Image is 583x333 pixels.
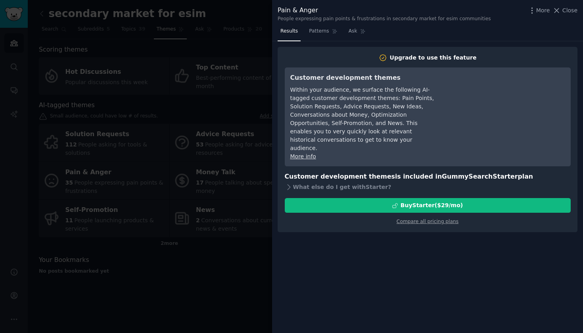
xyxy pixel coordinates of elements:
div: Within your audience, we surface the following AI-tagged customer development themes: Pain Points... [290,86,435,152]
button: BuyStarter($29/mo) [285,198,571,213]
h3: Customer development themes is included in plan [285,172,571,182]
div: Pain & Anger [278,6,491,15]
span: More [536,6,550,15]
span: Results [280,28,298,35]
h3: Customer development themes [290,73,435,83]
div: Buy Starter ($ 29 /mo ) [401,201,463,210]
a: More info [290,153,316,160]
div: What else do I get with Starter ? [285,181,571,192]
div: Upgrade to use this feature [390,54,477,62]
iframe: YouTube video player [446,73,565,133]
a: Compare all pricing plans [397,219,458,224]
span: GummySearch Starter [442,173,518,180]
button: More [528,6,550,15]
a: Ask [346,25,368,41]
div: People expressing pain points & frustrations in secondary market for esim communities [278,15,491,23]
span: Close [562,6,577,15]
span: Ask [349,28,357,35]
button: Close [552,6,577,15]
a: Patterns [306,25,340,41]
span: Patterns [309,28,329,35]
a: Results [278,25,301,41]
